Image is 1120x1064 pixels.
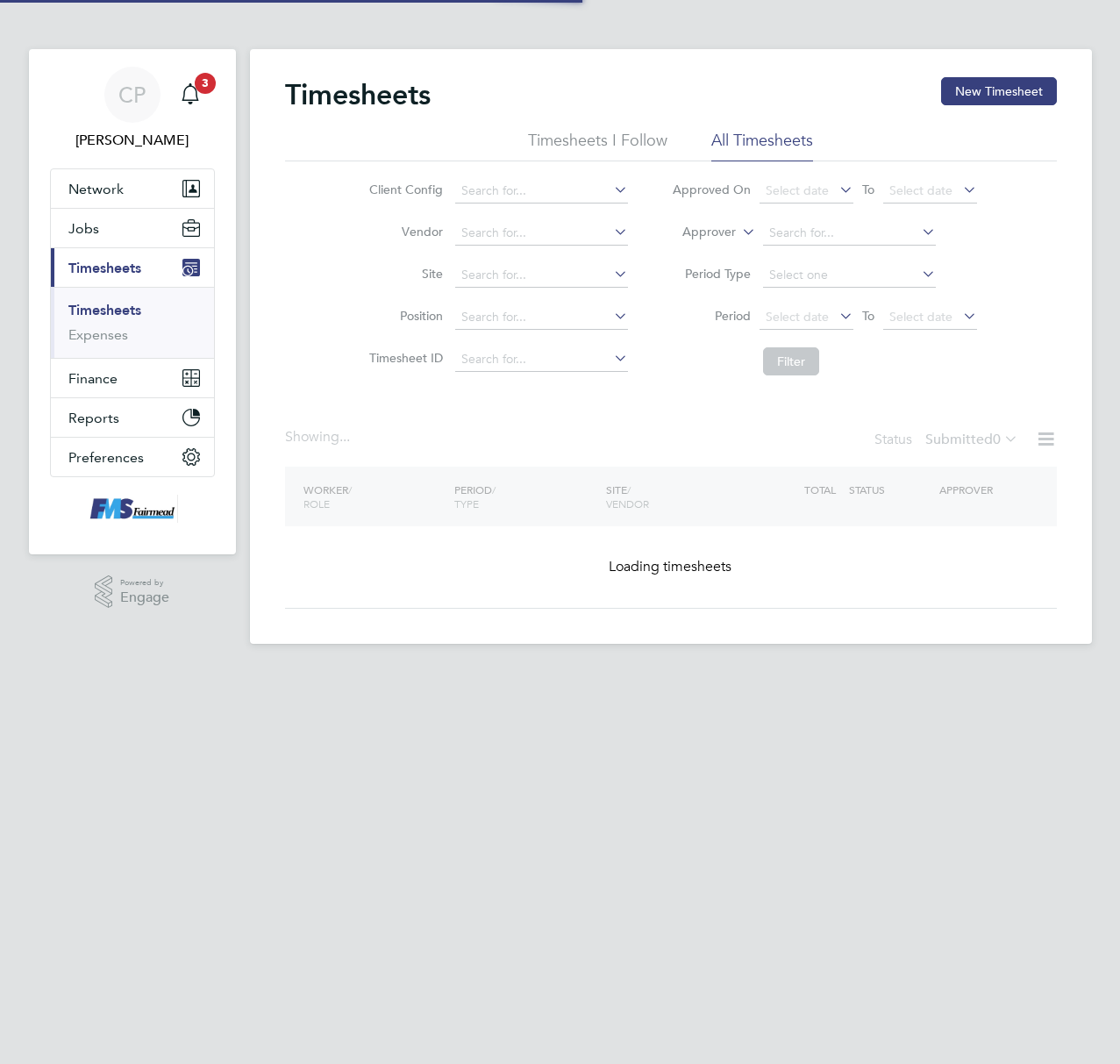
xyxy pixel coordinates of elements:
[455,179,628,204] input: Search for...
[672,182,751,197] label: Approved On
[51,169,214,208] button: Network
[68,410,119,426] span: Reports
[339,428,350,446] span: ...
[51,209,214,247] button: Jobs
[672,266,751,282] label: Period Type
[95,575,169,609] a: Powered byEngage
[528,130,667,161] li: Timesheets I Follow
[51,438,214,476] button: Preferences
[86,495,179,523] img: f-mead-logo-retina.png
[68,326,128,343] a: Expenses
[68,260,141,276] span: Timesheets
[68,220,99,237] span: Jobs
[120,590,169,605] span: Engage
[285,77,431,112] h2: Timesheets
[364,182,443,197] label: Client Config
[455,305,628,330] input: Search for...
[118,83,146,106] span: CP
[857,178,880,201] span: To
[889,182,952,198] span: Select date
[364,308,443,324] label: Position
[51,248,214,287] button: Timesheets
[874,428,1022,453] div: Status
[195,73,216,94] span: 3
[672,308,751,324] label: Period
[857,304,880,327] span: To
[68,449,144,466] span: Preferences
[173,67,208,123] a: 3
[925,431,1018,448] label: Submitted
[68,370,118,387] span: Finance
[455,221,628,246] input: Search for...
[29,49,236,554] nav: Main navigation
[889,309,952,325] span: Select date
[657,224,736,241] label: Approver
[51,398,214,437] button: Reports
[993,431,1001,448] span: 0
[68,302,141,318] a: Timesheets
[941,77,1057,105] button: New Timesheet
[364,266,443,282] label: Site
[68,181,124,197] span: Network
[711,130,813,161] li: All Timesheets
[285,428,353,446] div: Showing
[50,495,215,523] a: Go to home page
[120,575,169,590] span: Powered by
[766,309,829,325] span: Select date
[364,224,443,239] label: Vendor
[50,67,215,151] a: CP[PERSON_NAME]
[51,287,214,358] div: Timesheets
[766,182,829,198] span: Select date
[763,263,936,288] input: Select one
[763,221,936,246] input: Search for...
[455,263,628,288] input: Search for...
[50,130,215,151] span: Callum Pridmore
[364,350,443,366] label: Timesheet ID
[51,359,214,397] button: Finance
[455,347,628,372] input: Search for...
[763,347,819,375] button: Filter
